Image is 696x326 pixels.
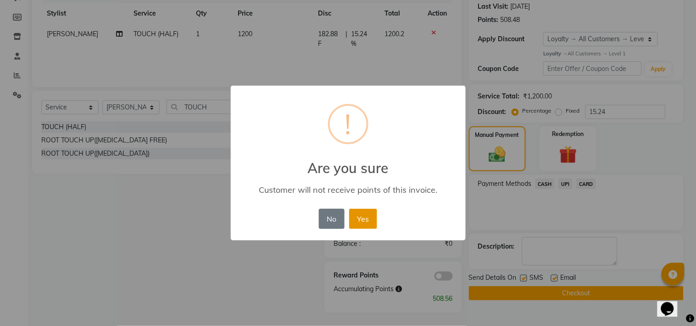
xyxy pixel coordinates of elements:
[349,209,377,229] button: Yes
[657,289,687,317] iframe: chat widget
[244,185,452,195] div: Customer will not receive points of this invoice.
[319,209,345,229] button: No
[231,149,466,176] h2: Are you sure
[345,106,351,142] div: !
